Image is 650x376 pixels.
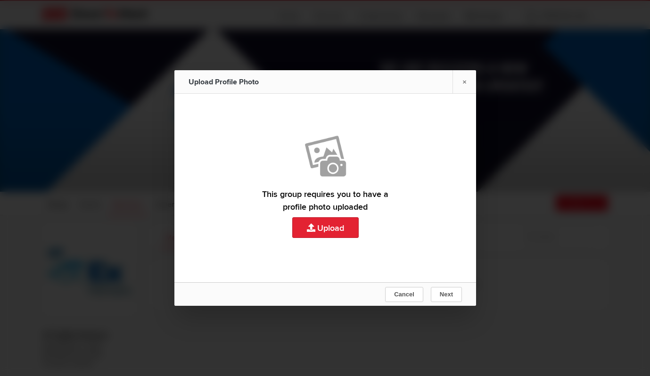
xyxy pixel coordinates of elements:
[453,70,476,93] a: ×
[394,291,414,298] span: Cancel
[385,287,423,302] button: Cancel
[430,287,461,302] button: Next
[439,291,453,298] span: Next
[312,98,338,105] span: Upload
[174,94,476,282] a: Upload
[189,70,292,94] div: Upload Profile Photo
